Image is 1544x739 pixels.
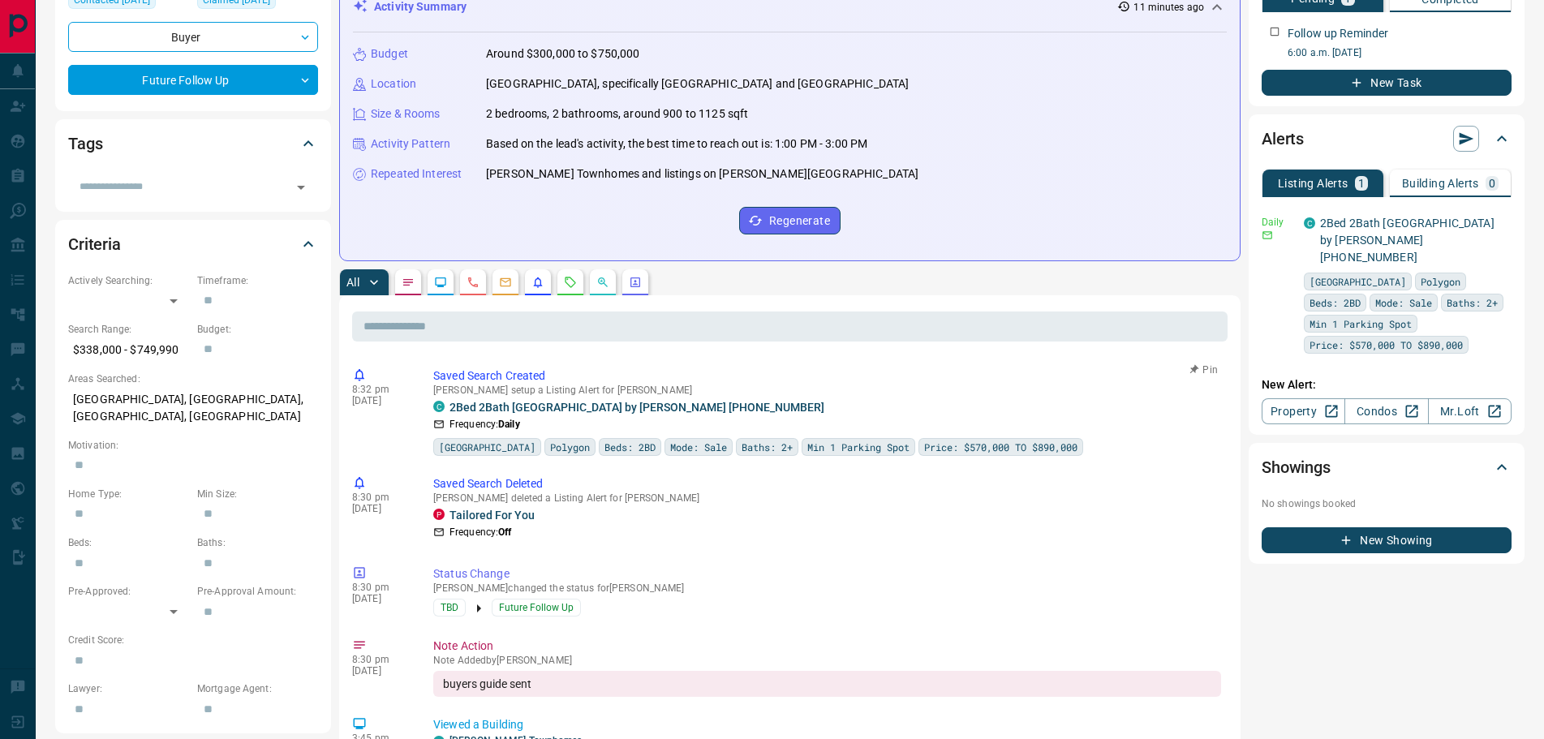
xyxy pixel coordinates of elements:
p: Note Action [433,638,1221,655]
p: [GEOGRAPHIC_DATA], [GEOGRAPHIC_DATA], [GEOGRAPHIC_DATA], [GEOGRAPHIC_DATA] [68,386,318,430]
svg: Agent Actions [629,276,642,289]
span: Beds: 2BD [1310,294,1361,311]
span: Price: $570,000 TO $890,000 [924,439,1077,455]
p: Building Alerts [1402,178,1479,189]
span: [GEOGRAPHIC_DATA] [439,439,535,455]
a: Mr.Loft [1428,398,1512,424]
svg: Listing Alerts [531,276,544,289]
p: [PERSON_NAME] deleted a Listing Alert for [PERSON_NAME] [433,492,1221,504]
p: Saved Search Deleted [433,475,1221,492]
p: 6:00 a.m. [DATE] [1288,45,1512,60]
span: Baths: 2+ [1447,294,1498,311]
button: Open [290,176,312,199]
p: Frequency: [449,525,511,539]
svg: Lead Browsing Activity [434,276,447,289]
button: New Showing [1262,527,1512,553]
span: Min 1 Parking Spot [807,439,910,455]
p: New Alert: [1262,376,1512,393]
p: 2 bedrooms, 2 bathrooms, around 900 to 1125 sqft [486,105,748,122]
p: Based on the lead's activity, the best time to reach out is: 1:00 PM - 3:00 PM [486,135,867,153]
svg: Opportunities [596,276,609,289]
button: Regenerate [739,207,841,234]
h2: Tags [68,131,102,157]
p: Viewed a Building [433,716,1221,733]
div: property.ca [433,509,445,520]
svg: Email [1262,230,1273,241]
h2: Alerts [1262,126,1304,152]
p: Actively Searching: [68,273,189,288]
p: Pre-Approved: [68,584,189,599]
p: Credit Score: [68,633,318,647]
p: 8:30 pm [352,582,409,593]
p: 8:32 pm [352,384,409,395]
span: TBD [441,599,458,616]
p: 8:30 pm [352,654,409,665]
a: 2Bed 2Bath [GEOGRAPHIC_DATA] by [PERSON_NAME] [PHONE_NUMBER] [1320,217,1495,264]
p: Size & Rooms [371,105,441,122]
p: Baths: [197,535,318,550]
span: Mode: Sale [1375,294,1432,311]
span: Polygon [1421,273,1460,290]
span: Mode: Sale [670,439,727,455]
button: New Task [1262,70,1512,96]
p: [DATE] [352,503,409,514]
p: Around $300,000 to $750,000 [486,45,640,62]
a: Tailored For You [449,509,535,522]
p: [PERSON_NAME] Townhomes and listings on [PERSON_NAME][GEOGRAPHIC_DATA] [486,165,918,183]
a: 2Bed 2Bath [GEOGRAPHIC_DATA] by [PERSON_NAME] [PHONE_NUMBER] [449,401,824,414]
span: Future Follow Up [499,599,574,616]
a: Property [1262,398,1345,424]
p: Status Change [433,565,1221,582]
svg: Calls [467,276,480,289]
div: Tags [68,124,318,163]
div: condos.ca [433,401,445,412]
svg: Requests [564,276,577,289]
p: Note Added by [PERSON_NAME] [433,655,1221,666]
p: Budget: [197,322,318,337]
p: Activity Pattern [371,135,450,153]
p: Listing Alerts [1278,178,1348,189]
div: buyers guide sent [433,671,1221,697]
p: Budget [371,45,408,62]
div: condos.ca [1304,217,1315,229]
p: Beds: [68,535,189,550]
p: [PERSON_NAME] setup a Listing Alert for [PERSON_NAME] [433,385,1221,396]
p: Timeframe: [197,273,318,288]
p: Repeated Interest [371,165,462,183]
div: Criteria [68,225,318,264]
p: Lawyer: [68,681,189,696]
strong: Daily [498,419,520,430]
p: [DATE] [352,395,409,406]
p: [PERSON_NAME] changed the status for [PERSON_NAME] [433,582,1221,594]
span: Min 1 Parking Spot [1310,316,1412,332]
button: Pin [1181,363,1228,377]
p: No showings booked [1262,496,1512,511]
svg: Emails [499,276,512,289]
span: Beds: 2BD [604,439,656,455]
h2: Showings [1262,454,1331,480]
p: Search Range: [68,322,189,337]
span: Baths: 2+ [742,439,793,455]
p: 0 [1489,178,1495,189]
p: Home Type: [68,487,189,501]
div: Buyer [68,22,318,52]
strong: Off [498,526,511,538]
p: Daily [1262,215,1294,230]
p: [DATE] [352,593,409,604]
p: [GEOGRAPHIC_DATA], specifically [GEOGRAPHIC_DATA] and [GEOGRAPHIC_DATA] [486,75,909,92]
p: Motivation: [68,438,318,453]
p: Location [371,75,416,92]
a: Condos [1344,398,1428,424]
h2: Criteria [68,231,121,257]
p: [DATE] [352,665,409,677]
p: Min Size: [197,487,318,501]
div: Future Follow Up [68,65,318,95]
p: Mortgage Agent: [197,681,318,696]
p: Saved Search Created [433,367,1221,385]
p: All [346,277,359,288]
p: Areas Searched: [68,372,318,386]
p: 1 [1358,178,1365,189]
p: Pre-Approval Amount: [197,584,318,599]
p: 8:30 pm [352,492,409,503]
div: Alerts [1262,119,1512,158]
